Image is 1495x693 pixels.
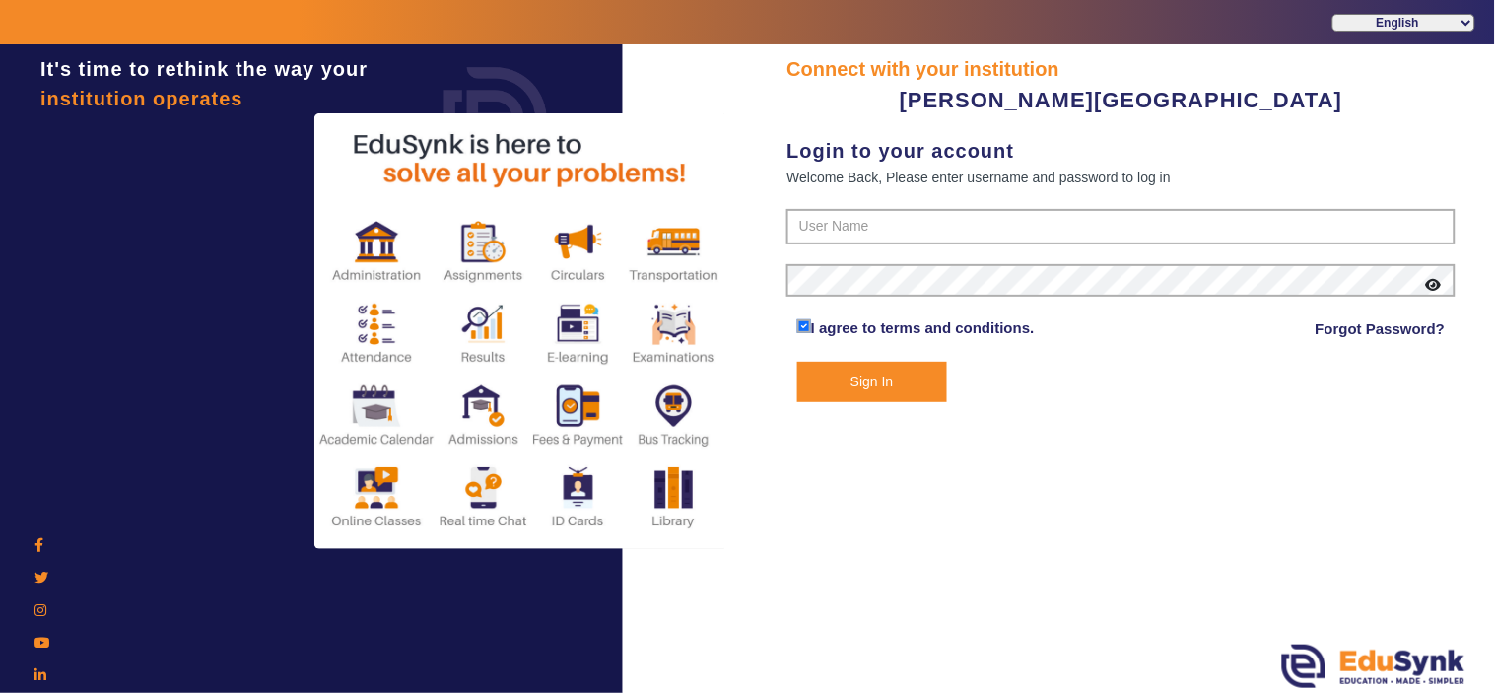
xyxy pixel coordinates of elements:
a: Forgot Password? [1316,317,1446,341]
div: Login to your account [786,136,1456,166]
img: login2.png [314,113,728,549]
span: institution operates [40,88,243,109]
a: I agree to terms and conditions. [811,319,1035,336]
div: [PERSON_NAME][GEOGRAPHIC_DATA] [786,84,1456,116]
div: Connect with your institution [786,54,1456,84]
img: login.png [422,44,570,192]
img: edusynk.png [1282,645,1465,688]
span: It's time to rethink the way your [40,58,368,80]
button: Sign In [797,362,947,402]
div: Welcome Back, Please enter username and password to log in [786,166,1456,189]
input: User Name [786,209,1456,244]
